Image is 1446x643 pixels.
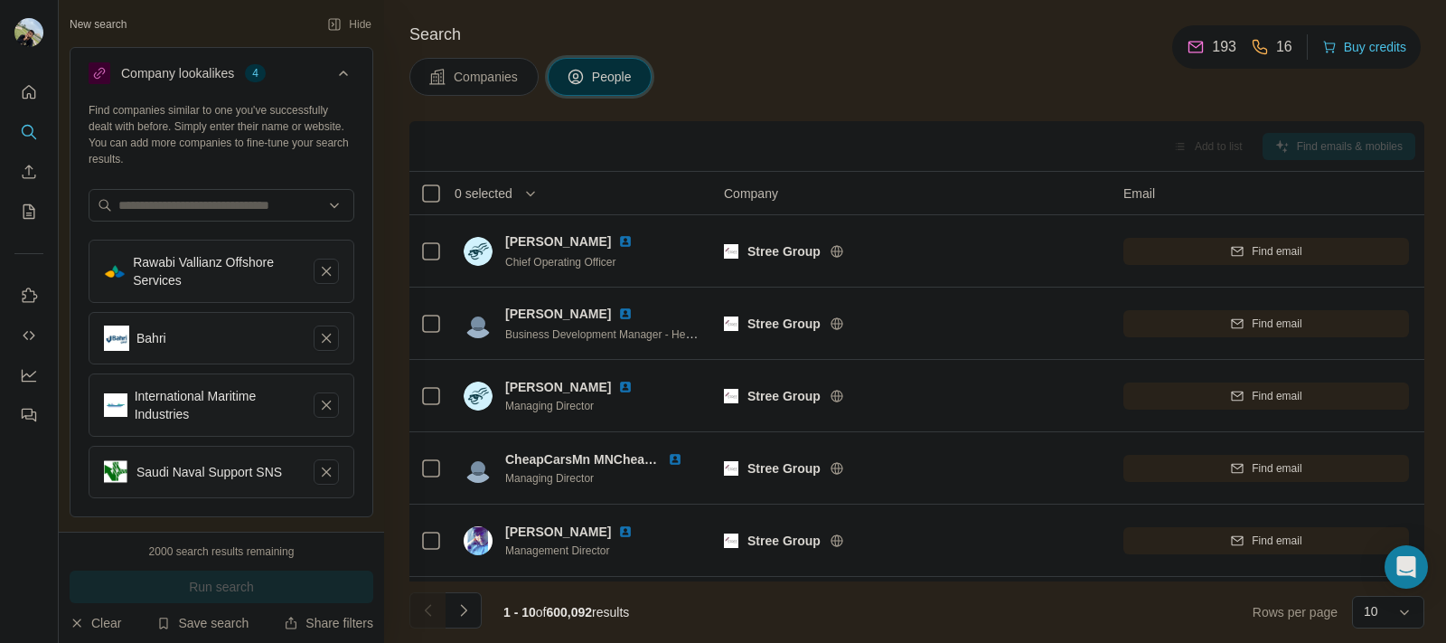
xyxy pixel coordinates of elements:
[104,459,129,485] img: Saudi Naval Support SNS-logo
[464,454,493,483] img: Avatar
[1253,603,1338,621] span: Rows per page
[618,380,633,394] img: LinkedIn logo
[503,605,629,619] span: results
[14,279,43,312] button: Use Surfe on LinkedIn
[747,532,821,550] span: Stree Group
[14,116,43,148] button: Search
[14,359,43,392] button: Dashboard
[1252,460,1301,477] span: Find email
[592,68,634,86] span: People
[121,64,234,82] div: Company lookalikes
[284,614,373,632] button: Share filters
[505,378,611,396] span: [PERSON_NAME]
[505,232,611,251] span: [PERSON_NAME]
[89,102,354,167] div: Find companies similar to one you've successfully dealt with before. Simply enter their name or w...
[1252,388,1301,404] span: Find email
[314,259,339,284] button: Rawabi Vallianz Offshore Services-remove-button
[1322,34,1406,60] button: Buy credits
[747,315,821,333] span: Stree Group
[314,326,339,351] button: Bahri-remove-button
[315,11,384,38] button: Hide
[245,65,266,81] div: 4
[724,461,738,476] img: Logo of Stree Group
[618,234,633,249] img: LinkedIn logo
[505,305,611,323] span: [PERSON_NAME]
[747,387,821,405] span: Stree Group
[1252,243,1301,260] span: Find email
[1123,455,1409,482] button: Find email
[724,317,738,331] img: Logo of Stree Group
[14,399,43,431] button: Feedback
[1385,545,1428,589] div: Open Intercom Messenger
[14,195,43,228] button: My lists
[136,463,282,481] div: Saudi Naval Support SNS
[724,184,778,203] span: Company
[618,525,633,539] img: LinkedIn logo
[70,614,121,632] button: Clear
[454,68,520,86] span: Companies
[14,76,43,109] button: Quick start
[1123,310,1409,337] button: Find email
[464,526,493,555] img: Avatar
[104,326,129,351] img: Bahri-logo
[536,605,547,619] span: of
[1212,36,1236,58] p: 193
[455,184,512,203] span: 0 selected
[724,534,738,548] img: Logo of Stree Group
[14,319,43,352] button: Use Surfe API
[1252,316,1301,332] span: Find email
[747,459,821,478] span: Stree Group
[668,452,682,467] img: LinkedIn logo
[314,459,339,485] button: Saudi Naval Support SNS-remove-button
[505,470,704,487] span: Managing Director
[149,544,295,560] div: 2000 search results remaining
[314,392,339,418] button: International Maritime Industries-remove-button
[133,253,299,289] div: Rawabi Vallianz Offshore Services
[464,309,493,338] img: Avatar
[1123,184,1155,203] span: Email
[1123,527,1409,554] button: Find email
[70,52,372,102] button: Company lookalikes4
[503,605,536,619] span: 1 - 10
[14,156,43,188] button: Enrich CSV
[618,307,633,321] img: LinkedIn logo
[104,260,126,282] img: Rawabi Vallianz Offshore Services-logo
[724,244,738,259] img: Logo of Stree Group
[446,592,482,629] button: Navigate to next page
[1364,602,1378,620] p: 10
[1123,238,1409,265] button: Find email
[505,256,616,269] span: Chief Operating Officer
[724,389,738,403] img: Logo of Stree Group
[135,387,299,423] div: International Maritime Industries
[1252,533,1301,549] span: Find email
[1123,383,1409,410] button: Find email
[547,605,593,619] span: 600,092
[136,329,166,347] div: Bahri
[464,382,493,411] img: Avatar
[464,237,493,266] img: Avatar
[156,614,249,632] button: Save search
[505,452,681,467] span: CheapCarsMn MNCheapCars
[70,16,127,33] div: New search
[505,398,654,414] span: Managing Director
[505,326,763,341] span: Business Development Manager - Head of Hospitality
[1276,36,1292,58] p: 16
[104,393,127,417] img: International Maritime Industries-logo
[505,543,654,559] span: Management Director
[14,18,43,47] img: Avatar
[747,242,821,260] span: Stree Group
[409,22,1424,47] h4: Search
[505,523,611,541] span: [PERSON_NAME]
